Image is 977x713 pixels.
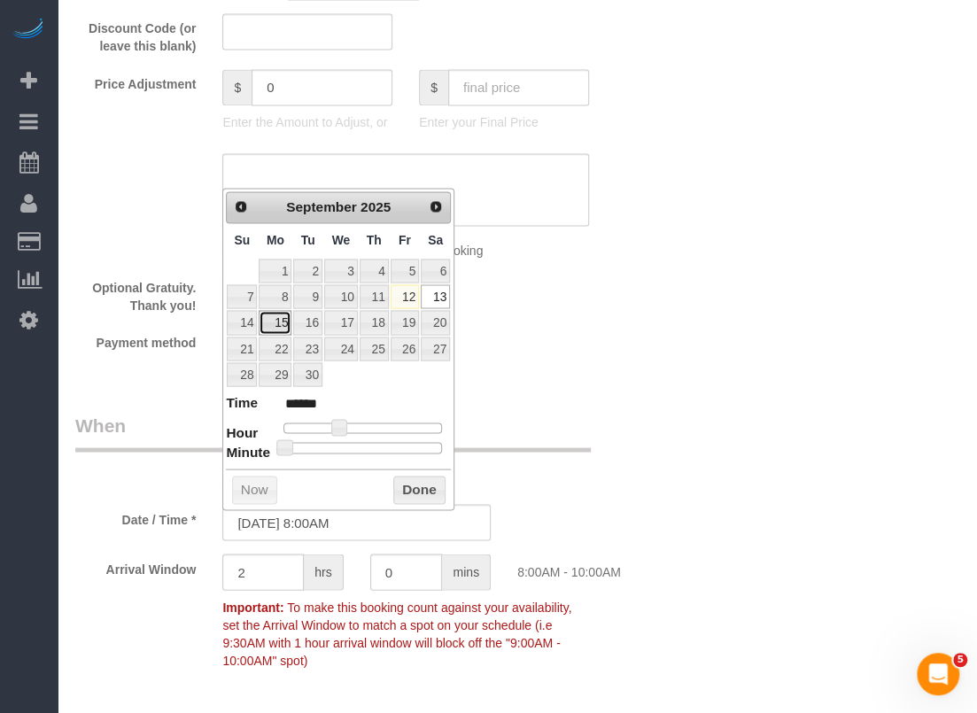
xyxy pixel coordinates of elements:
[293,284,322,308] a: 9
[421,259,450,283] a: 6
[222,600,283,614] strong: Important:
[504,554,651,580] div: 8:00AM - 10:00AM
[226,422,258,445] dt: Hour
[293,259,322,283] a: 2
[421,310,450,334] a: 20
[267,232,284,246] span: Monday
[304,554,343,590] span: hrs
[324,259,358,283] a: 3
[391,284,419,308] a: 12
[227,284,257,308] a: 7
[222,600,571,667] span: To make this booking count against your availability, set the Arrival Window to match a spot on y...
[448,69,589,105] input: final price
[423,194,448,219] a: Next
[229,194,253,219] a: Prev
[419,69,448,105] span: $
[259,284,291,308] a: 8
[442,554,491,590] span: mins
[293,310,322,334] a: 16
[421,337,450,360] a: 27
[222,504,491,540] input: MM/DD/YYYY HH:MM
[62,69,209,93] label: Price Adjustment
[360,310,389,334] a: 18
[226,442,270,464] dt: Minute
[917,653,959,695] iframe: Intercom live chat
[293,337,322,360] a: 23
[227,310,257,334] a: 14
[62,554,209,577] label: Arrival Window
[11,18,46,43] img: Automaid Logo
[399,232,411,246] span: Friday
[259,310,291,334] a: 15
[75,412,591,452] legend: When
[367,232,382,246] span: Thursday
[222,69,252,105] span: $
[222,113,392,131] p: Enter the Amount to Adjust, or
[227,337,257,360] a: 21
[429,199,443,213] span: Next
[301,232,315,246] span: Tuesday
[259,259,291,283] a: 1
[259,337,291,360] a: 22
[421,284,450,308] a: 13
[324,310,358,334] a: 17
[391,310,419,334] a: 19
[232,476,277,504] button: Now
[324,284,358,308] a: 10
[227,362,257,386] a: 28
[953,653,967,667] span: 5
[360,284,389,308] a: 11
[62,272,209,314] label: Optional Gratuity. Thank you!
[226,392,258,415] dt: Time
[360,259,389,283] a: 4
[324,337,358,360] a: 24
[393,476,446,504] button: Done
[286,199,357,214] span: September
[62,504,209,528] label: Date / Time *
[62,327,209,351] label: Payment method
[391,337,419,360] a: 26
[419,113,589,131] p: Enter your Final Price
[428,232,443,246] span: Saturday
[293,362,322,386] a: 30
[361,199,391,214] span: 2025
[360,337,389,360] a: 25
[234,199,248,213] span: Prev
[332,232,351,246] span: Wednesday
[234,232,250,246] span: Sunday
[259,362,291,386] a: 29
[62,13,209,55] label: Discount Code (or leave this blank)
[391,259,419,283] a: 5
